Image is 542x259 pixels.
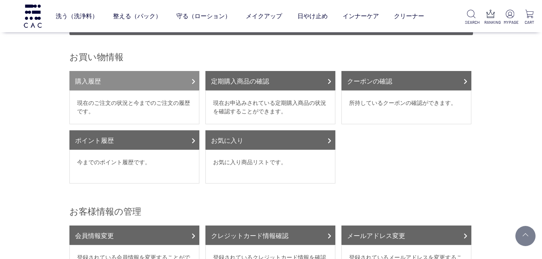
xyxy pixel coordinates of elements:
a: ポイント履歴 [69,130,199,150]
p: SEARCH [465,19,477,25]
dd: 今までのポイント履歴です。 [69,150,199,184]
a: 整える（パック） [113,5,161,27]
a: RANKING [484,10,497,25]
h2: お買い物情報 [69,51,473,63]
a: CART [523,10,536,25]
dd: 現在お申込みされている定期購入商品の状況を確認することができます。 [205,90,335,124]
a: MYPAGE [504,10,516,25]
a: 洗う（洗浄料） [56,5,98,27]
a: 守る（ローション） [176,5,231,27]
dd: 現在のご注文の状況と今までのご注文の履歴です。 [69,90,199,124]
h2: お客様情報の管理 [69,206,473,217]
p: RANKING [484,19,497,25]
a: 会員情報変更 [69,226,199,245]
img: logo [23,4,43,27]
p: CART [523,19,536,25]
a: メールアドレス変更 [341,226,471,245]
p: MYPAGE [504,19,516,25]
a: メイクアップ [246,5,282,27]
a: 定期購入商品の確認 [205,71,335,90]
a: クレジットカード情報確認 [205,226,335,245]
a: クーポンの確認 [341,71,471,90]
a: SEARCH [465,10,477,25]
dd: 所持しているクーポンの確認ができます。 [341,90,471,124]
a: 購入履歴 [69,71,199,90]
dd: お気に入り商品リストです。 [205,150,335,184]
a: お気に入り [205,130,335,150]
a: 日やけ止め [297,5,328,27]
a: インナーケア [343,5,379,27]
a: クリーナー [394,5,424,27]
